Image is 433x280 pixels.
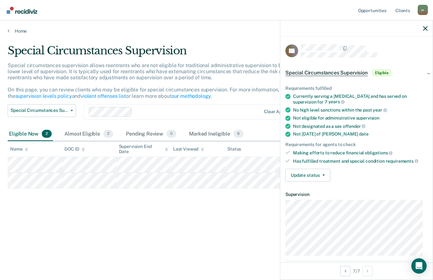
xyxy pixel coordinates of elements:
a: Home [8,28,425,34]
div: Requirements fulfilled [285,86,428,91]
div: Not [DATE] of [PERSON_NAME] [293,131,428,137]
div: DOC ID [64,146,85,152]
div: Currently serving a [MEDICAL_DATA] and has served on supervision for 7 [293,94,428,105]
div: Almost Eligible [63,127,114,141]
span: 0 [166,130,176,138]
span: years [328,99,345,104]
span: offender [343,124,366,129]
span: requirements [386,159,418,164]
div: Marked Ineligible [188,127,245,141]
div: Making efforts to reduce financial [293,150,428,156]
div: Not designated as a sex [293,123,428,129]
p: Special circumstances supervision allows reentrants who are not eligible for traditional administ... [8,62,321,99]
div: Pending Review [125,127,178,141]
div: Supervision End Date [119,144,168,155]
span: 2 [103,130,113,138]
button: Update status [285,169,330,182]
div: Has fulfilled treatment and special condition [293,158,428,164]
span: 6 [233,130,244,138]
div: Name [10,146,28,152]
a: supervision levels policy [15,93,72,99]
div: Eligible Now [8,127,53,141]
button: Next Opportunity [363,266,373,276]
a: our methodology [172,93,211,99]
span: date [359,131,368,136]
div: Not eligible for administrative [293,115,428,121]
div: No high level sanctions within the past [293,107,428,113]
span: 2 [42,130,52,138]
span: Eligible [373,70,391,76]
button: Profile dropdown button [418,5,428,15]
dt: Supervision [285,192,428,197]
div: Clear agents [264,109,291,114]
button: Previous Opportunity [340,266,350,276]
span: year [373,107,387,113]
div: Open Intercom Messenger [411,258,427,274]
div: Last Viewed [173,146,204,152]
div: 7 / 7 [280,262,433,279]
div: Special Circumstances Supervision [8,44,333,62]
span: obligations [365,150,393,155]
span: Special Circumstances Supervision [11,108,68,113]
div: m [418,5,428,15]
span: Special Circumstances Supervision [285,70,368,76]
div: Special Circumstances SupervisionEligible [280,63,433,83]
div: Status [227,146,241,152]
span: supervision [356,115,379,121]
div: Requirements for agents to check [285,142,428,147]
a: violent offenses list [81,93,126,99]
img: Recidiviz [7,7,37,14]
